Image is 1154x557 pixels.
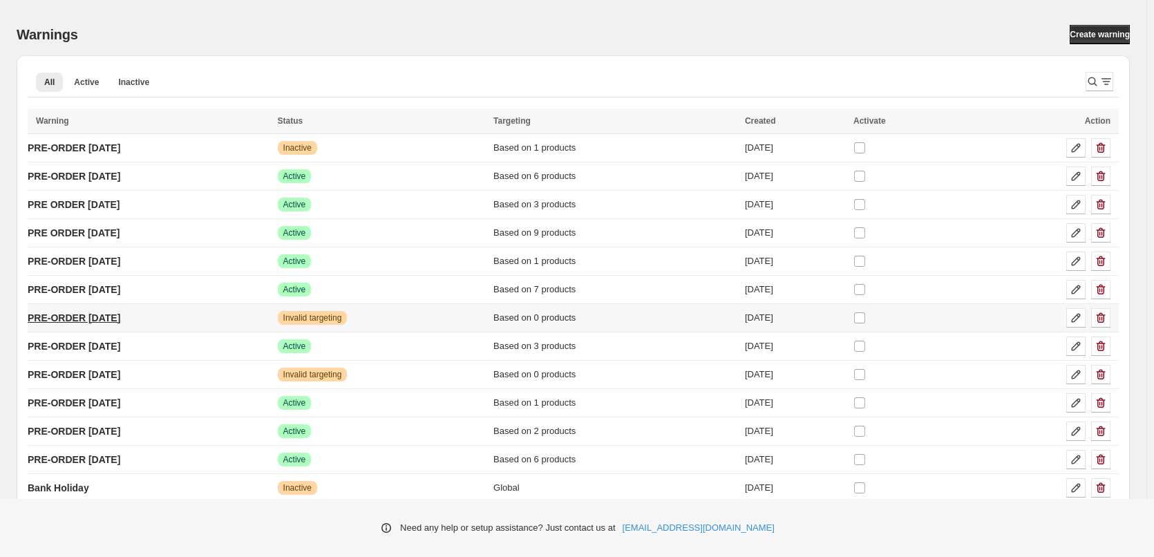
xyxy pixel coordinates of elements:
a: PRE-ORDER [DATE] [28,278,120,301]
div: [DATE] [745,198,845,211]
div: Based on 3 products [493,198,737,211]
div: Based on 1 products [493,141,737,155]
div: [DATE] [745,368,845,381]
span: Create warning [1070,29,1130,40]
span: Active [283,199,306,210]
a: PRE-ORDER [DATE] [28,449,120,471]
a: PRE-ORDER [DATE] [28,364,120,386]
span: Inactive [283,142,312,153]
div: [DATE] [745,311,845,325]
a: Create warning [1070,25,1130,44]
div: Based on 0 products [493,311,737,325]
p: PRE-ORDER [DATE] [28,368,120,381]
span: Active [283,341,306,352]
span: All [44,77,55,88]
div: [DATE] [745,254,845,268]
p: PRE-ORDER [DATE] [28,141,120,155]
a: [EMAIL_ADDRESS][DOMAIN_NAME] [623,521,775,535]
span: Invalid targeting [283,369,342,380]
div: Based on 2 products [493,424,737,438]
button: Search and filter results [1086,72,1113,91]
div: [DATE] [745,226,845,240]
div: Global [493,481,737,495]
p: PRE-ORDER [DATE] [28,283,120,296]
a: PRE-ORDER [DATE] [28,420,120,442]
span: Active [283,426,306,437]
div: [DATE] [745,396,845,410]
span: Action [1085,116,1110,126]
div: Based on 6 products [493,169,737,183]
p: PRE-ORDER [DATE] [28,311,120,325]
p: PRE-ORDER [DATE] [28,424,120,438]
span: Created [745,116,776,126]
span: Active [283,227,306,238]
span: Status [278,116,303,126]
a: PRE ORDER [DATE] [28,222,120,244]
p: PRE-ORDER [DATE] [28,169,120,183]
span: Inactive [283,482,312,493]
span: Active [283,397,306,408]
div: Based on 7 products [493,283,737,296]
div: Based on 0 products [493,368,737,381]
span: Activate [853,116,886,126]
a: PRE-ORDER [DATE] [28,335,120,357]
p: PRE ORDER [DATE] [28,226,120,240]
p: Bank Holiday [28,481,89,495]
a: PRE-ORDER [DATE] [28,137,120,159]
a: PRE-ORDER [DATE] [28,307,120,329]
span: Active [283,454,306,465]
div: Based on 6 products [493,453,737,466]
div: [DATE] [745,481,845,495]
span: Warning [36,116,69,126]
p: PRE-ORDER [DATE] [28,453,120,466]
span: Active [283,171,306,182]
span: Active [283,256,306,267]
span: Inactive [118,77,149,88]
p: PRE-ORDER [DATE] [28,339,120,353]
div: [DATE] [745,424,845,438]
div: [DATE] [745,283,845,296]
p: PRE-ORDER [DATE] [28,396,120,410]
span: Active [283,284,306,295]
div: Based on 1 products [493,396,737,410]
div: [DATE] [745,453,845,466]
a: PRE-ORDER [DATE] [28,392,120,414]
div: Based on 9 products [493,226,737,240]
span: Active [74,77,99,88]
span: Invalid targeting [283,312,342,323]
a: Bank Holiday [28,477,89,499]
div: [DATE] [745,339,845,353]
a: PRE-ORDER [DATE] [28,165,120,187]
a: PRE ORDER [DATE] [28,193,120,216]
div: Based on 1 products [493,254,737,268]
a: PRE-ORDER [DATE] [28,250,120,272]
h2: Warnings [17,26,78,43]
p: PRE-ORDER [DATE] [28,254,120,268]
div: [DATE] [745,141,845,155]
span: Targeting [493,116,531,126]
p: PRE ORDER [DATE] [28,198,120,211]
div: [DATE] [745,169,845,183]
div: Based on 3 products [493,339,737,353]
